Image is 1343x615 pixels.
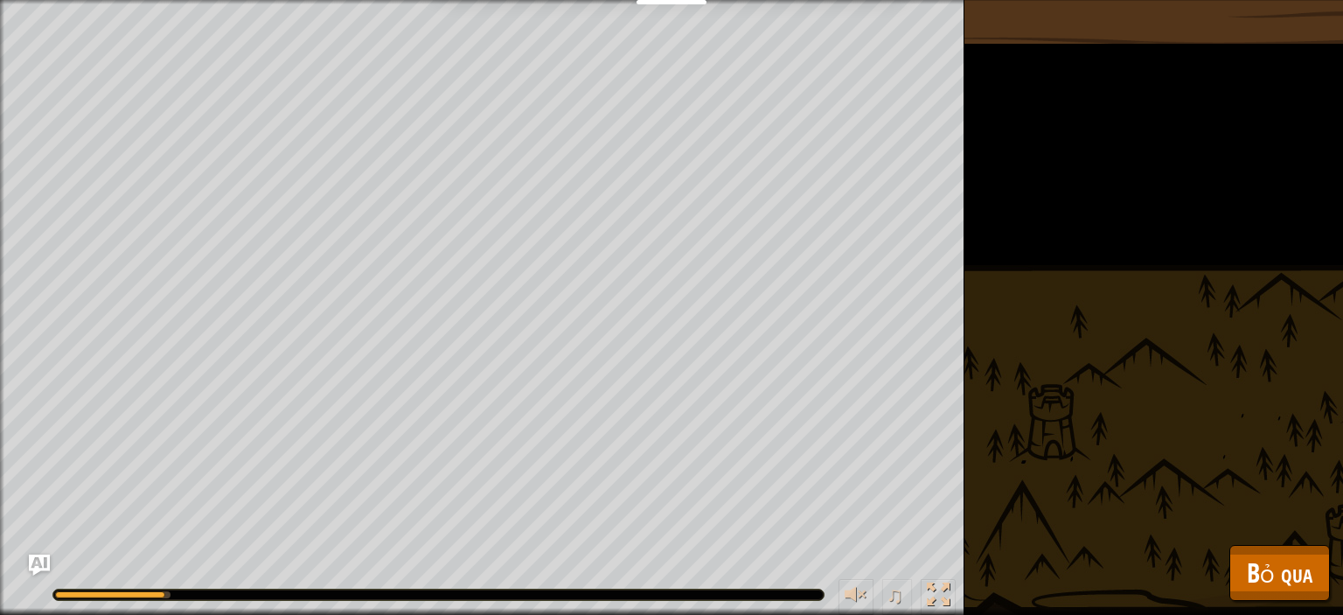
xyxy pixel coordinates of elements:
[1229,545,1330,601] button: Bỏ qua
[1247,555,1312,591] span: Bỏ qua
[29,555,50,576] button: Ask AI
[921,579,956,615] button: Bật tắt chế độ toàn màn hình
[886,582,903,608] span: ♫
[839,579,873,615] button: Tùy chỉnh âm lượng
[882,579,912,615] button: ♫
